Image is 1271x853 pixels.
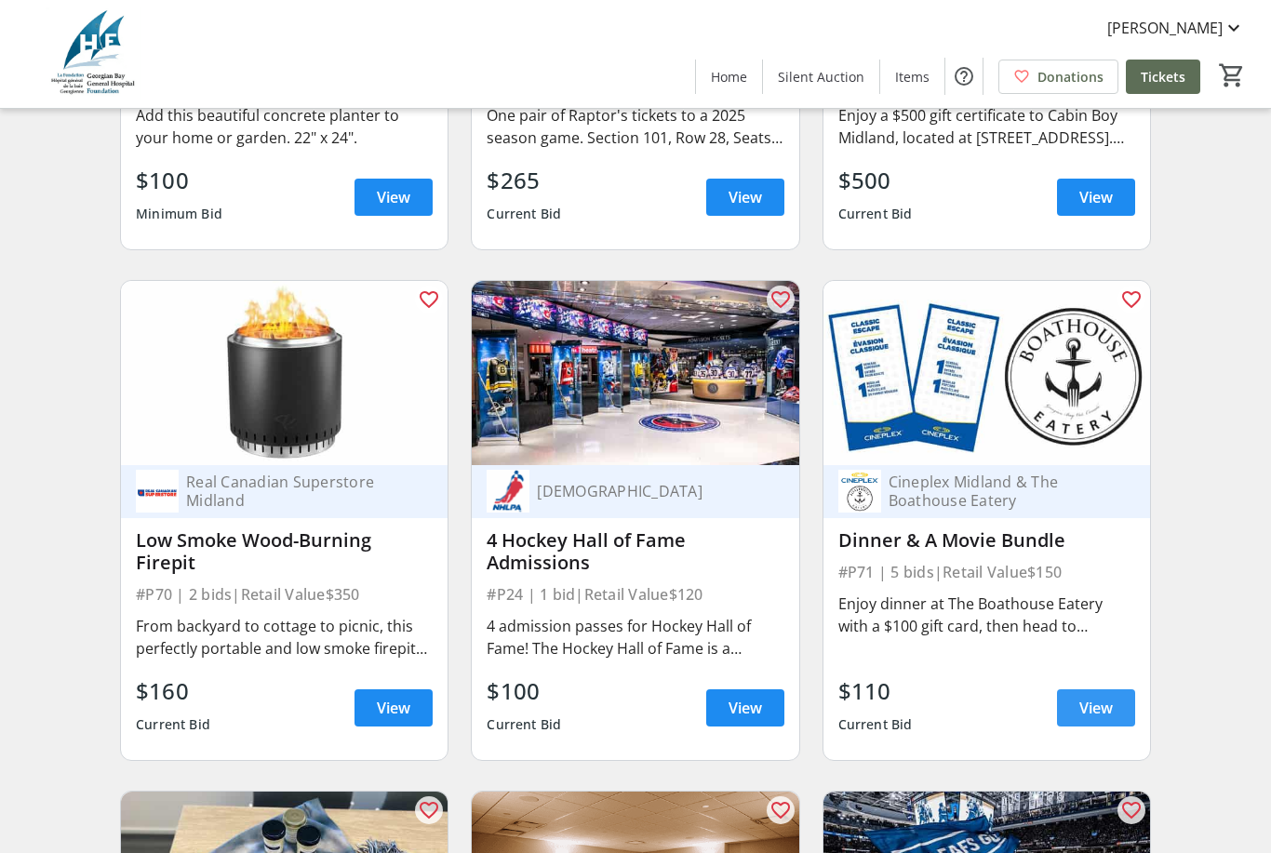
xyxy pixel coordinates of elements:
div: From backyard to cottage to picnic, this perfectly portable and low smoke firepit will be your ne... [136,615,433,660]
a: Silent Auction [763,60,879,94]
div: #P70 | 2 bids | Retail Value $350 [136,581,433,607]
div: #P24 | 1 bid | Retail Value $120 [487,581,783,607]
div: Current Bid [838,708,913,741]
span: [PERSON_NAME] [1107,17,1223,39]
span: View [729,186,762,208]
span: View [729,697,762,719]
div: Minimum Bid [136,197,222,231]
div: Current Bid [487,197,561,231]
div: [DEMOGRAPHIC_DATA] [529,482,761,500]
span: View [377,697,410,719]
button: Help [945,58,983,95]
a: Tickets [1126,60,1200,94]
div: Add this beautiful concrete planter to your home or garden. 22" x 24". [136,104,433,149]
div: Enjoy dinner at The Boathouse Eatery with a $100 gift card, then head to Cineplex Midland with 2 ... [838,593,1135,637]
a: View [706,689,784,726]
a: Items [880,60,944,94]
mat-icon: favorite_outline [418,288,440,311]
div: Enjoy a $500 gift certificate to Cabin Boy Midland, located at [STREET_ADDRESS]. [URL][DOMAIN_NAME] [838,104,1135,149]
div: $160 [136,674,210,708]
div: $110 [838,674,913,708]
img: Low Smoke Wood-Burning Firepit [121,281,448,465]
div: One pair of Raptor's tickets to a 2025 season game. Section 101, Row 28, Seats 25 & 26 with Scoti... [487,104,783,149]
img: Cineplex Midland & The Boathouse Eatery [838,470,881,513]
img: 4 Hockey Hall of Fame Admissions [472,281,798,465]
img: Real Canadian Superstore Midland [136,470,179,513]
a: View [1057,179,1135,216]
div: 4 Hockey Hall of Fame Admissions [487,529,783,574]
div: Cineplex Midland & The Boathouse Eatery [881,473,1113,510]
div: #P71 | 5 bids | Retail Value $150 [838,559,1135,585]
div: $500 [838,164,913,197]
button: Cart [1215,59,1249,92]
img: National Hockey League Players Association [487,470,529,513]
div: Dinner & A Movie Bundle [838,529,1135,552]
img: Georgian Bay General Hospital Foundation's Logo [11,7,177,100]
a: View [355,179,433,216]
mat-icon: favorite_outline [418,799,440,821]
a: Home [696,60,762,94]
div: Current Bid [136,708,210,741]
img: Dinner & A Movie Bundle [823,281,1150,465]
div: Low Smoke Wood-Burning Firepit [136,529,433,574]
mat-icon: favorite_outline [769,799,792,821]
span: Donations [1037,67,1104,87]
a: View [706,179,784,216]
div: 4 admission passes for Hockey Hall of Fame! The Hockey Hall of Fame is a museum and hall of fame ... [487,615,783,660]
div: $100 [487,674,561,708]
mat-icon: favorite_outline [1120,288,1143,311]
span: Silent Auction [778,67,864,87]
mat-icon: favorite_outline [769,288,792,311]
span: View [1079,697,1113,719]
div: Real Canadian Superstore Midland [179,473,410,510]
button: [PERSON_NAME] [1092,13,1260,43]
div: $265 [487,164,561,197]
span: Home [711,67,747,87]
div: Current Bid [487,708,561,741]
a: View [1057,689,1135,726]
span: View [1079,186,1113,208]
span: View [377,186,410,208]
div: Current Bid [838,197,913,231]
span: Tickets [1141,67,1185,87]
div: $100 [136,164,222,197]
mat-icon: favorite_outline [1120,799,1143,821]
a: View [355,689,433,726]
span: Items [895,67,930,87]
a: Donations [998,60,1118,94]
